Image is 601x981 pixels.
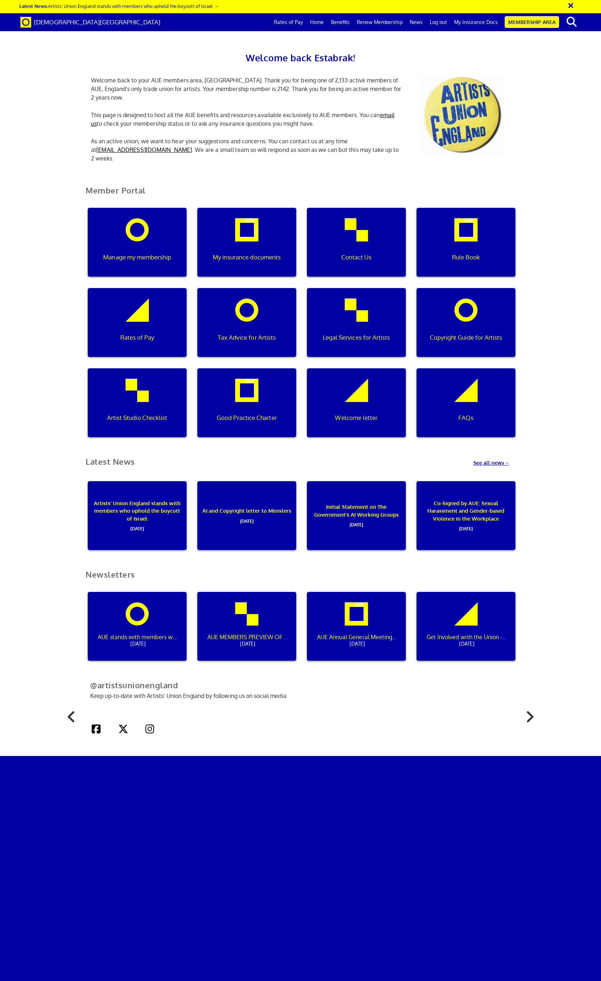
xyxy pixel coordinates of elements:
span: [DEMOGRAPHIC_DATA][GEOGRAPHIC_DATA] [34,18,160,26]
p: Manage my membership [93,253,182,262]
h2: Newsletters [80,570,521,588]
a: Log out [426,13,451,31]
p: AUE MEMBERS PREVIEW OF THE NEW INDUSTRIA REPORT ON ARTISTS' LIVELIHOODS [207,630,288,648]
p: Good Practice Charter [202,413,291,422]
p: Initial Statement on The Government's AI Working Groups [312,481,401,550]
p: Rule Book [422,253,510,262]
p: AI and Copyright letter to Ministers [202,481,291,550]
a: Artist Studio Checklist [82,368,192,449]
p: Get Involved with the Union - Major Dates for Your Diary [427,630,508,648]
a: Home [307,13,327,31]
p: Legal Services for Artists [312,333,401,342]
a: Rule Book [411,208,521,288]
a: Welcome letter [302,368,411,449]
h2: @artistsunionengland [80,681,521,690]
a: FAQs [411,368,521,449]
h2: Welcome back Estabrak! [86,50,515,65]
a: AI and Copyright letter to Ministers[DATE] [192,481,302,561]
span: [DATE] [312,518,401,528]
a: AUE stands with members who uphold the boycott of Israel[DATE] [82,592,192,672]
span: [DATE] [207,640,288,648]
a: AUE MEMBERS PREVIEW OF THE NEW INDUSTRIA REPORT ON ARTISTS' LIVELIHOODS[DATE] [192,592,302,672]
span: [DATE] [202,515,291,524]
p: FAQs [422,413,510,422]
p: AUE stands with members who uphold the boycott of Israel [98,630,179,648]
span: [DATE] [422,522,510,532]
span: [DATE] [427,640,508,648]
p: Artists’ Union England stands with members who uphold the boycott of Israel [93,481,182,550]
p: This page is designed to host all the AUE benefits and resources available exclusively to AUE mem... [86,111,408,128]
strong: Latest News: [19,3,48,9]
p: Rates of Pay [93,333,182,342]
a: Initial Statement on The Government's AI Working Groups[DATE] [302,481,411,561]
a: Benefits [327,13,353,31]
a: Legal Services for Artists [302,288,411,368]
p: Welcome letter [312,413,401,422]
p: Welcome back to your AUE members area, [GEOGRAPHIC_DATA]. Thank you for being one of 2,133 active... [86,76,408,102]
span: [DATE] [98,640,179,648]
a: See all news→ [473,450,521,466]
a: [EMAIL_ADDRESS][DOMAIN_NAME] [96,146,192,153]
p: Co-Signed by AUE: Sexual Harassment and Gender-based Violence in the Workplace [422,481,510,550]
a: My insurance documents [192,208,302,288]
h2: Latest News [80,457,140,466]
a: My Insurance Docs [451,13,501,31]
span: [DATE] [93,522,182,532]
a: AUE Annual General Meeting - get involved![DATE] [302,592,411,672]
p: My insurance documents [202,253,291,262]
a: Rates of Pay [270,13,307,31]
p: Contact Us [312,253,401,262]
p: Artist Studio Checklist [93,413,182,422]
a: Good Practice Charter [192,368,302,449]
a: Rates of Pay [82,288,192,368]
button: search [561,14,582,29]
a: Manage my membership [82,208,192,288]
a: Copyright Guide for Artists [411,288,521,368]
h2: Member Portal [80,186,521,204]
a: Tax Advice for Artists [192,288,302,368]
a: News [406,13,426,31]
p: Keep up-to-date with Artists’ Union England by following us on social media [80,669,521,700]
a: Contact Us [302,208,411,288]
a: Membership Area [505,16,559,28]
a: Co-Signed by AUE: Sexual Harassment and Gender-based Violence in the Workplace[DATE] [411,481,521,561]
p: As an active union, we want to hear your suggestions and concerns. You can contact us at any time... [86,137,408,163]
a: Get Involved with the Union - Major Dates for Your Diary[DATE] [411,592,521,672]
a: Renew Membership [353,13,406,31]
span: [DATE] [317,640,398,648]
a: Latest News:Artists’ Union England stands with members who uphold the boycott of Israel → [19,3,218,9]
a: Brand [DEMOGRAPHIC_DATA][GEOGRAPHIC_DATA] [15,13,166,31]
p: Copyright Guide for Artists [422,333,510,342]
p: Tax Advice for Artists [202,333,291,342]
p: AUE Annual General Meeting - get involved! [317,630,398,648]
a: Artists’ Union England stands with members who uphold the boycott of Israel[DATE] [82,481,192,561]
